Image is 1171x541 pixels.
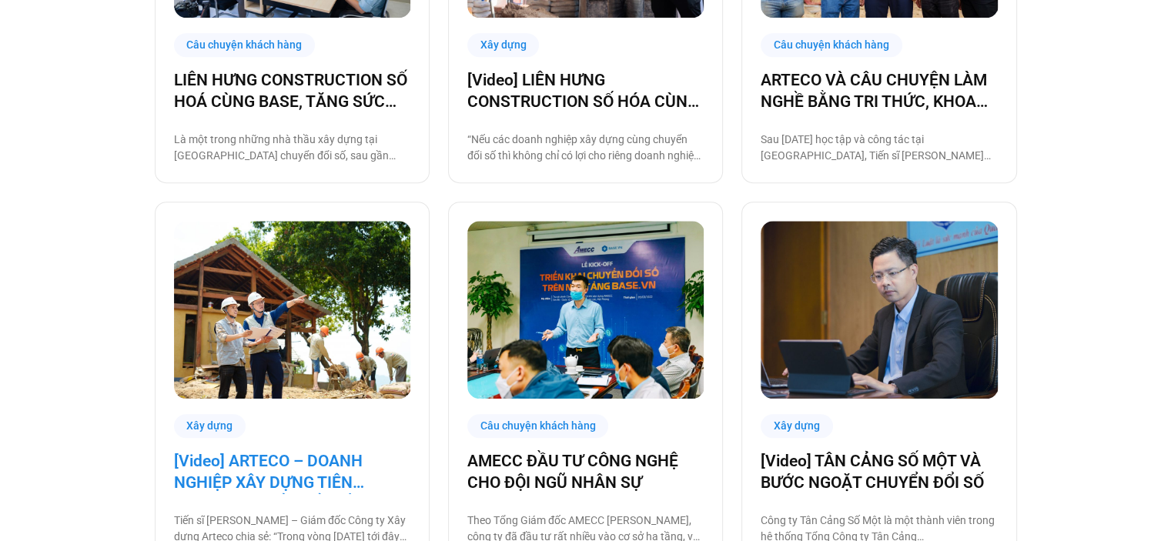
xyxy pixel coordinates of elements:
[761,414,833,438] div: Xây dựng
[761,132,997,164] p: Sau [DATE] học tập và công tác tại [GEOGRAPHIC_DATA], Tiến sĩ [PERSON_NAME] trở về [GEOGRAPHIC_DA...
[467,69,704,112] a: [Video] LIÊN HƯNG CONSTRUCTION SỐ HÓA CÙNG BASE, TĂNG SỨC MẠNH NỘI TẠI KHAI PHÁ THỊ TRƯỜNG [GEOGR...
[467,132,704,164] p: “Nếu các doanh nghiệp xây dựng cùng chuyển đổi số thì không chỉ có lợi cho riêng doanh nghiệp mà ...
[761,33,902,57] div: Câu chuyện khách hàng
[174,132,410,164] p: Là một trong những nhà thầu xây dựng tại [GEOGRAPHIC_DATA] chuyển đổi số, sau gần [DATE] vận hành...
[174,450,410,493] a: [Video] ARTECO – DOANH NGHIỆP XÂY DỰNG TIÊN PHONG CHUYỂN ĐỔI SỐ
[174,69,410,112] a: LIÊN HƯNG CONSTRUCTION SỐ HOÁ CÙNG BASE, TĂNG SỨC MẠNH NỘI TẠI KHAI PHÁ THỊ TRƯỜNG [GEOGRAPHIC_DATA]
[467,450,704,493] a: AMECC ĐẦU TƯ CÔNG NGHỆ CHO ĐỘI NGŨ NHÂN SỰ
[761,69,997,112] a: ARTECO VÀ CÂU CHUYỆN LÀM NGHỀ BẰNG TRI THỨC, KHOA HỌC VÀ CÔNG NGHỆ
[174,414,246,438] div: Xây dựng
[761,450,997,493] a: [Video] TÂN CẢNG SỐ MỘT VÀ BƯỚC NGOẶT CHUYỂN ĐỔI SỐ
[467,414,609,438] div: Câu chuyện khách hàng
[174,33,316,57] div: Câu chuyện khách hàng
[467,33,540,57] div: Xây dựng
